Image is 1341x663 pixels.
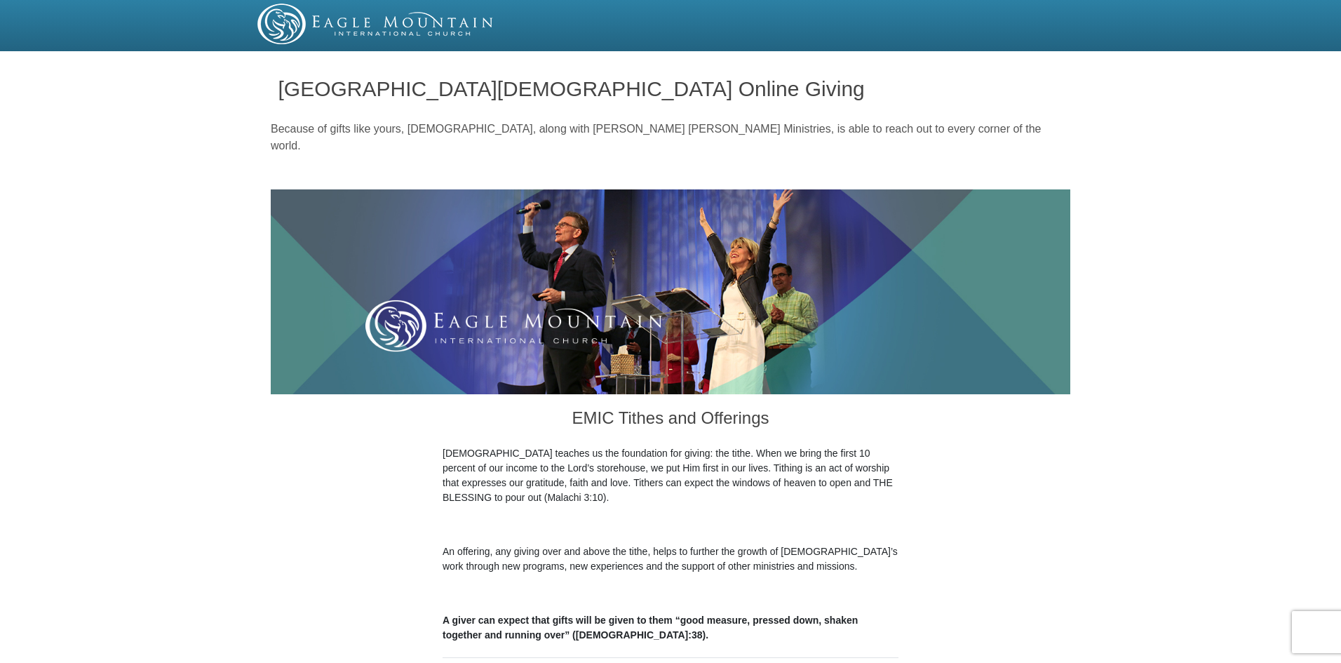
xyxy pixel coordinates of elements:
p: [DEMOGRAPHIC_DATA] teaches us the foundation for giving: the tithe. When we bring the first 10 pe... [443,446,898,505]
img: EMIC [257,4,494,44]
p: An offering, any giving over and above the tithe, helps to further the growth of [DEMOGRAPHIC_DAT... [443,544,898,574]
p: Because of gifts like yours, [DEMOGRAPHIC_DATA], along with [PERSON_NAME] [PERSON_NAME] Ministrie... [271,121,1070,154]
h3: EMIC Tithes and Offerings [443,394,898,446]
b: A giver can expect that gifts will be given to them “good measure, pressed down, shaken together ... [443,615,858,641]
h1: [GEOGRAPHIC_DATA][DEMOGRAPHIC_DATA] Online Giving [278,77,1063,100]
